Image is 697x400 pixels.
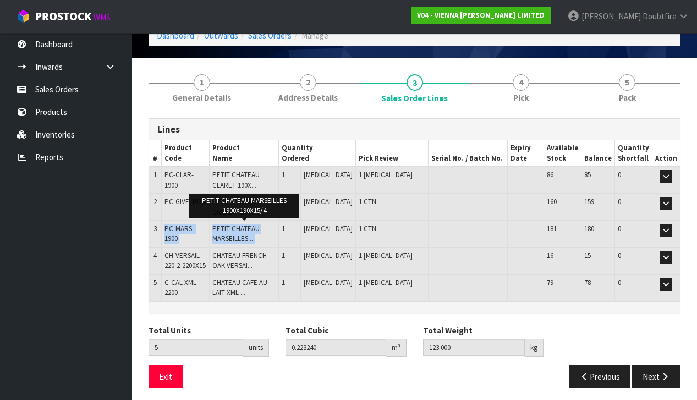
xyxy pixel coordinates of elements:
div: PETIT CHATEAU MARSEILLES 1900X190X15/4 [189,194,299,218]
span: Sales Order Lines [381,92,448,104]
span: PETIT CHATEAU MARSEILLES ... [212,224,260,243]
small: WMS [94,12,111,23]
span: 3 [407,74,423,91]
th: Serial No. / Batch No. [429,140,508,167]
span: Address Details [278,92,338,103]
label: Total Cubic [286,325,328,336]
span: 0 [618,278,621,287]
span: 1 [194,74,210,91]
strong: V04 - VIENNA [PERSON_NAME] LIMITED [417,10,545,20]
span: 4 [153,251,157,260]
span: 79 [547,278,553,287]
button: Next [632,365,680,388]
span: 5 [619,74,635,91]
a: Dashboard [157,30,194,41]
span: 1 [282,251,285,260]
button: Exit [149,365,183,388]
div: units [243,339,269,357]
span: 1 [282,170,285,179]
span: 86 [547,170,553,179]
button: Previous [569,365,631,388]
span: 0 [618,251,621,260]
span: 2 [153,197,157,206]
th: Pick Review [355,140,429,167]
span: [MEDICAL_DATA] [304,197,353,206]
span: 181 [547,224,557,233]
span: 5 [153,278,157,287]
th: # [149,140,162,167]
label: Total Weight [423,325,473,336]
span: Manage [301,30,328,41]
span: C-CAL-XML-2200 [164,278,198,297]
span: 85 [584,170,591,179]
span: [MEDICAL_DATA] [304,224,353,233]
span: 1 [MEDICAL_DATA] [359,278,413,287]
input: Total Weight [423,339,525,356]
span: PC-CLAR-1900 [164,170,194,189]
span: [MEDICAL_DATA] [304,251,353,260]
span: CHATEAU CAFE AU LAIT XML ... [212,278,267,297]
span: 180 [584,224,594,233]
img: cube-alt.png [17,9,30,23]
span: PETIT CHATEAU CLARET 190X... [212,170,260,189]
a: Sales Orders [248,30,292,41]
th: Available Stock [544,140,581,167]
span: General Details [172,92,231,103]
div: m³ [386,339,407,357]
th: Product Code [162,140,210,167]
span: 0 [618,224,621,233]
span: 160 [547,197,557,206]
input: Total Units [149,339,243,356]
span: 159 [584,197,594,206]
span: 1 [MEDICAL_DATA] [359,170,413,179]
th: Quantity Ordered [279,140,356,167]
th: Quantity Shortfall [614,140,652,167]
span: 0 [618,197,621,206]
span: 4 [513,74,529,91]
span: 1 [153,170,157,179]
th: Expiry Date [508,140,544,167]
span: 1 [282,278,285,287]
h3: Lines [157,124,672,135]
span: 1 [MEDICAL_DATA] [359,251,413,260]
span: 1 CTN [359,197,376,206]
span: CHATEAU FRENCH OAK VERSAI... [212,251,267,270]
span: ProStock [35,9,91,24]
input: Total Cubic [286,339,386,356]
span: PC-GIVE-1900 [164,197,205,206]
label: Total Units [149,325,191,336]
span: [MEDICAL_DATA] [304,170,353,179]
span: 1 [282,224,285,233]
th: Balance [581,140,614,167]
span: 3 [153,224,157,233]
span: [MEDICAL_DATA] [304,278,353,287]
span: Pack [619,92,636,103]
div: kg [525,339,544,357]
span: 0 [618,170,621,179]
span: CH-VERSAIL-220-2-2200X15 [164,251,206,270]
span: Doubtfire [643,11,677,21]
a: Outwards [204,30,238,41]
span: 2 [300,74,316,91]
span: Sales Order Lines [149,110,680,397]
span: 78 [584,278,591,287]
th: Action [652,140,680,167]
span: PC-MARS-1900 [164,224,194,243]
span: 16 [547,251,553,260]
span: 15 [584,251,591,260]
span: Pick [513,92,529,103]
span: 1 CTN [359,224,376,233]
span: [PERSON_NAME] [581,11,641,21]
th: Product Name [209,140,278,167]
